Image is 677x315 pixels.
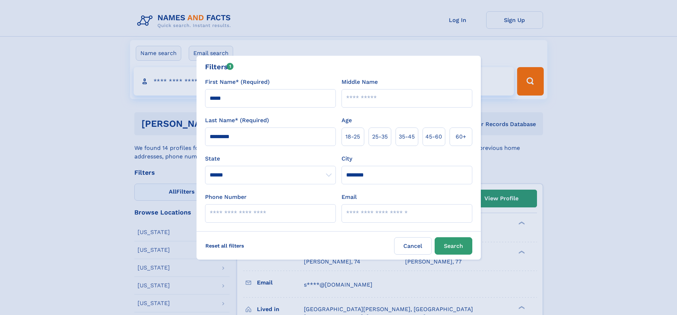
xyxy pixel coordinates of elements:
[342,193,357,201] label: Email
[342,78,378,86] label: Middle Name
[205,154,336,163] label: State
[205,61,234,72] div: Filters
[456,132,466,141] span: 60+
[205,116,269,125] label: Last Name* (Required)
[342,154,352,163] label: City
[205,193,247,201] label: Phone Number
[425,132,442,141] span: 45‑60
[399,132,415,141] span: 35‑45
[342,116,352,125] label: Age
[201,237,249,254] label: Reset all filters
[205,78,270,86] label: First Name* (Required)
[345,132,360,141] span: 18‑25
[435,237,472,255] button: Search
[394,237,432,255] label: Cancel
[372,132,388,141] span: 25‑35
